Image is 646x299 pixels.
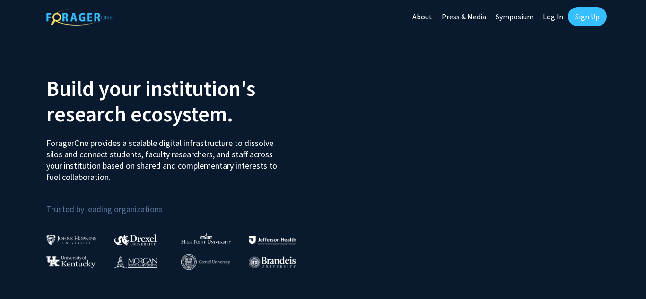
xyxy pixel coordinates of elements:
[46,76,316,127] h2: Build your institution's research ecosystem.
[568,7,607,26] a: Sign Up
[181,232,231,244] img: High Point University
[114,256,157,268] img: Morgan State University
[46,130,284,183] p: ForagerOne provides a scalable digital infrastructure to dissolve silos and connect students, fac...
[249,236,296,245] img: Thomas Jefferson University
[46,190,316,216] p: Trusted by leading organizations
[46,235,96,245] img: Johns Hopkins University
[181,254,230,270] img: Cornell University
[249,256,296,268] img: Brandeis University
[114,234,157,245] img: Drexel University
[46,9,113,26] img: ForagerOne Logo
[46,256,96,268] img: University of Kentucky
